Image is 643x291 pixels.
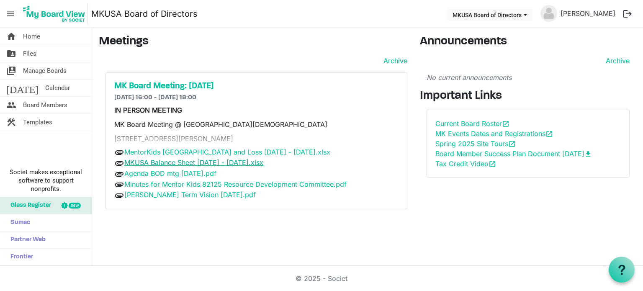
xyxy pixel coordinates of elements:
[23,114,52,131] span: Templates
[45,80,70,96] span: Calendar
[91,5,198,22] a: MKUSA Board of Directors
[114,106,182,114] strong: IN PERSON MEETING
[21,3,88,24] img: My Board View Logo
[557,5,619,22] a: [PERSON_NAME]
[23,28,40,45] span: Home
[114,180,124,190] span: attachment
[435,129,553,138] a: MK Events Dates and Registrationsopen_in_new
[447,9,532,21] button: MKUSA Board of Directors dropdownbutton
[114,81,399,91] a: MK Board Meeting: [DATE]
[6,197,51,214] span: Glass Register
[6,249,33,265] span: Frontier
[124,180,347,188] a: Minutes for Mentor Kids 82125 Resource Development Committee.pdf
[435,149,592,158] a: Board Member Success Plan Document [DATE]download
[124,169,216,178] a: Agenda BOD mtg [DATE].pdf
[6,80,39,96] span: [DATE]
[435,139,516,148] a: Spring 2025 Site Toursopen_in_new
[435,119,509,128] a: Current Board Rosteropen_in_new
[602,56,630,66] a: Archive
[114,94,399,102] h6: [DATE] 16:00 - [DATE] 18:00
[6,214,30,231] span: Sumac
[6,114,16,131] span: construction
[124,191,256,199] a: [PERSON_NAME] Term Vision [DATE].pdf
[619,5,636,23] button: logout
[435,160,496,168] a: Tax Credit Videoopen_in_new
[114,147,124,157] span: attachment
[124,148,330,156] a: MentorKids [GEOGRAPHIC_DATA] and Loss [DATE] - [DATE].xlsx
[69,203,81,209] div: new
[489,160,496,168] span: open_in_new
[114,119,399,129] p: MK Board Meeting @ [GEOGRAPHIC_DATA][DEMOGRAPHIC_DATA]
[427,72,630,82] p: No current announcements
[124,158,263,167] a: MKUSA Balance Sheet [DATE] - [DATE].xlsx
[584,150,592,158] span: download
[114,169,124,179] span: attachment
[114,158,124,168] span: attachment
[99,35,407,49] h3: Meetings
[23,45,36,62] span: Files
[23,62,67,79] span: Manage Boards
[6,232,46,248] span: Partner Web
[508,140,516,148] span: open_in_new
[6,62,16,79] span: switch_account
[23,97,67,113] span: Board Members
[6,45,16,62] span: folder_shared
[540,5,557,22] img: no-profile-picture.svg
[296,274,347,283] a: © 2025 - Societ
[502,120,509,128] span: open_in_new
[3,6,18,22] span: menu
[114,191,124,201] span: attachment
[545,130,553,138] span: open_in_new
[21,3,91,24] a: My Board View Logo
[420,89,637,103] h3: Important Links
[380,56,407,66] a: Archive
[114,134,399,144] p: [STREET_ADDRESS][PERSON_NAME]
[4,168,88,193] span: Societ makes exceptional software to support nonprofits.
[6,97,16,113] span: people
[6,28,16,45] span: home
[420,35,637,49] h3: Announcements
